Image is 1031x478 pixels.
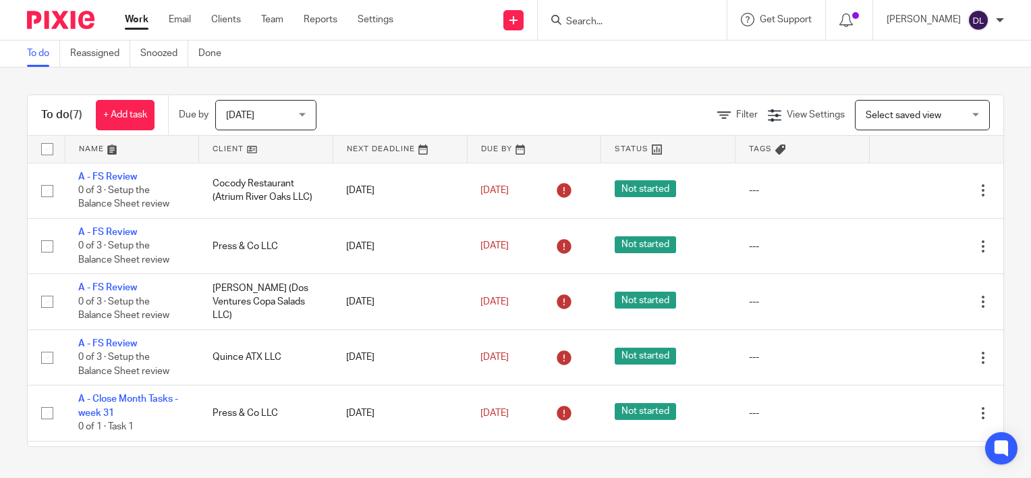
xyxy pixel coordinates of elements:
[565,16,686,28] input: Search
[887,13,961,26] p: [PERSON_NAME]
[358,13,393,26] a: Settings
[968,9,989,31] img: svg%3E
[749,295,856,309] div: ---
[615,236,676,253] span: Not started
[78,394,178,417] a: A - Close Month Tasks - week 31
[333,386,467,441] td: [DATE]
[78,228,137,237] a: A - FS Review
[41,108,82,122] h1: To do
[261,13,283,26] a: Team
[480,297,509,307] span: [DATE]
[78,422,134,431] span: 0 of 1 · Task 1
[140,41,188,67] a: Snoozed
[749,240,856,253] div: ---
[78,186,169,209] span: 0 of 3 · Setup the Balance Sheet review
[169,13,191,26] a: Email
[480,186,509,195] span: [DATE]
[69,109,82,120] span: (7)
[125,13,148,26] a: Work
[78,242,169,265] span: 0 of 3 · Setup the Balance Sheet review
[749,350,856,364] div: ---
[27,41,60,67] a: To do
[749,145,772,153] span: Tags
[78,339,137,348] a: A - FS Review
[78,297,169,321] span: 0 of 3 · Setup the Balance Sheet review
[199,274,333,329] td: [PERSON_NAME] (Dos Ventures Copa Salads LLC)
[27,11,94,29] img: Pixie
[78,172,137,182] a: A - FS Review
[78,352,169,376] span: 0 of 3 · Setup the Balance Sheet review
[96,100,155,130] a: + Add task
[211,13,241,26] a: Clients
[615,292,676,309] span: Not started
[480,242,509,251] span: [DATE]
[199,163,333,218] td: Cocody Restaurant (Atrium River Oaks LLC)
[179,108,208,122] p: Due by
[480,408,509,418] span: [DATE]
[333,163,467,218] td: [DATE]
[70,41,130,67] a: Reassigned
[199,218,333,273] td: Press & Co LLC
[760,15,812,24] span: Get Support
[226,111,254,120] span: [DATE]
[333,218,467,273] td: [DATE]
[615,180,676,197] span: Not started
[615,348,676,365] span: Not started
[333,274,467,329] td: [DATE]
[749,406,856,420] div: ---
[787,110,845,120] span: View Settings
[333,329,467,385] td: [DATE]
[866,111,941,120] span: Select saved view
[480,352,509,362] span: [DATE]
[736,110,758,120] span: Filter
[749,184,856,197] div: ---
[199,329,333,385] td: Quince ATX LLC
[304,13,337,26] a: Reports
[198,41,231,67] a: Done
[78,283,137,292] a: A - FS Review
[615,403,676,420] span: Not started
[199,386,333,441] td: Press & Co LLC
